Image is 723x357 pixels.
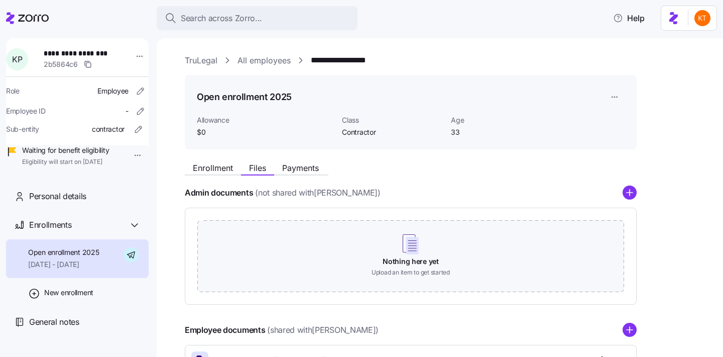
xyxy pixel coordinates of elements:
[22,145,109,155] span: Waiting for benefit eligibility
[97,86,129,96] span: Employee
[249,164,266,172] span: Files
[185,324,265,336] h4: Employee documents
[193,164,233,172] span: Enrollment
[29,219,71,231] span: Enrollments
[267,324,379,336] span: (shared with [PERSON_NAME] )
[185,187,253,199] h4: Admin documents
[6,86,20,96] span: Role
[6,124,39,134] span: Sub-entity
[197,115,334,125] span: Allowance
[451,115,552,125] span: Age
[623,186,637,200] svg: add icon
[181,12,262,25] span: Search across Zorro...
[126,106,129,116] span: -
[282,164,319,172] span: Payments
[613,12,645,24] span: Help
[44,288,93,298] span: New enrollment
[694,10,710,26] img: aad2ddc74cf02b1998d54877cdc71599
[342,115,443,125] span: Class
[28,259,99,270] span: [DATE] - [DATE]
[44,59,78,69] span: 2b5864c6
[28,247,99,257] span: Open enrollment 2025
[451,127,552,137] span: 33
[29,316,79,328] span: General notes
[12,55,22,63] span: K P
[237,54,291,67] a: All employees
[605,8,653,28] button: Help
[157,6,357,30] button: Search across Zorro...
[197,127,334,137] span: $0
[255,187,380,199] span: (not shared with [PERSON_NAME] )
[6,106,46,116] span: Employee ID
[29,190,86,203] span: Personal details
[623,323,637,337] svg: add icon
[197,91,292,103] h1: Open enrollment 2025
[342,127,443,137] span: Contractor
[22,158,109,166] span: Eligibility will start on [DATE]
[185,54,217,67] a: TruLegal
[92,124,125,134] span: contractor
